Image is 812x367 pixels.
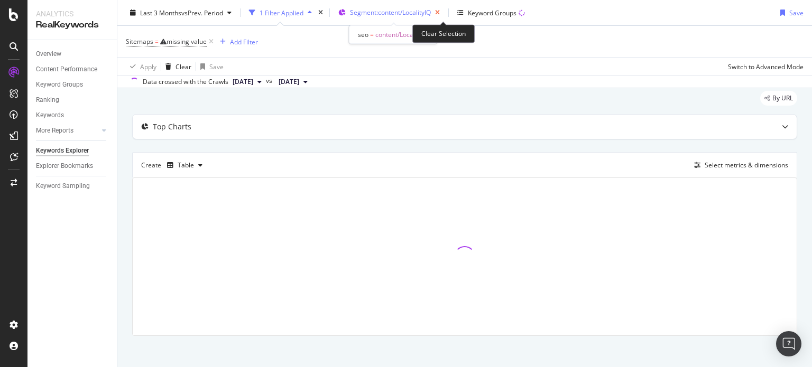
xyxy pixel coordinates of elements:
a: Explorer Bookmarks [36,161,109,172]
div: Add Filter [230,37,258,46]
div: Keyword Groups [36,79,83,90]
button: Keyword Groups [453,4,529,21]
div: missing value [167,37,207,46]
div: Content Performance [36,64,97,75]
span: content/LocalityIQ [375,30,428,39]
a: Overview [36,49,109,60]
button: Segment:content/LocalityIQ [334,4,444,21]
button: Last 3 MonthsvsPrev. Period [126,4,236,21]
button: Save [196,58,224,75]
div: Clear [176,62,191,71]
span: Sitemaps [126,37,153,46]
span: By URL [772,95,793,101]
div: Switch to Advanced Mode [728,62,804,71]
span: 2025 Jul. 7th [279,77,299,87]
a: Ranking [36,95,109,106]
button: Select metrics & dimensions [690,159,788,172]
button: Add Filter [216,35,258,48]
div: Table [178,162,194,168]
div: Save [789,8,804,17]
button: [DATE] [274,76,312,88]
span: = [370,30,374,39]
div: Save [209,62,224,71]
button: Table [163,157,207,174]
button: Save [776,4,804,21]
div: Apply [140,62,156,71]
div: times [316,7,325,18]
a: Keyword Sampling [36,181,109,192]
div: Explorer Bookmarks [36,161,93,172]
span: = [155,37,159,46]
button: Clear [161,58,191,75]
div: Analytics [36,8,108,19]
div: Create [141,157,207,174]
a: Keywords Explorer [36,145,109,156]
div: legacy label [760,91,797,106]
a: More Reports [36,125,99,136]
span: Last 3 Months [140,8,181,17]
div: Data crossed with the Crawls [143,77,228,87]
div: Keywords [36,110,64,121]
a: Content Performance [36,64,109,75]
span: seo [358,30,368,39]
span: 2025 Sep. 1st [233,77,253,87]
div: Keywords Explorer [36,145,89,156]
div: Select metrics & dimensions [705,161,788,170]
span: Segment: content/LocalityIQ [350,8,431,17]
div: Open Intercom Messenger [776,331,801,356]
div: Ranking [36,95,59,106]
div: 1 Filter Applied [260,8,303,17]
div: Top Charts [153,121,191,132]
div: More Reports [36,125,73,136]
div: Overview [36,49,61,60]
button: 1 Filter Applied [245,4,316,21]
span: vs [266,76,274,86]
div: Keyword Groups [468,8,516,17]
a: Keyword Groups [36,79,109,90]
div: Clear Selection [412,24,475,43]
button: [DATE] [228,76,266,88]
div: RealKeywords [36,19,108,31]
span: vs Prev. Period [181,8,223,17]
button: Switch to Advanced Mode [724,58,804,75]
a: Keywords [36,110,109,121]
button: Apply [126,58,156,75]
div: Keyword Sampling [36,181,90,192]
